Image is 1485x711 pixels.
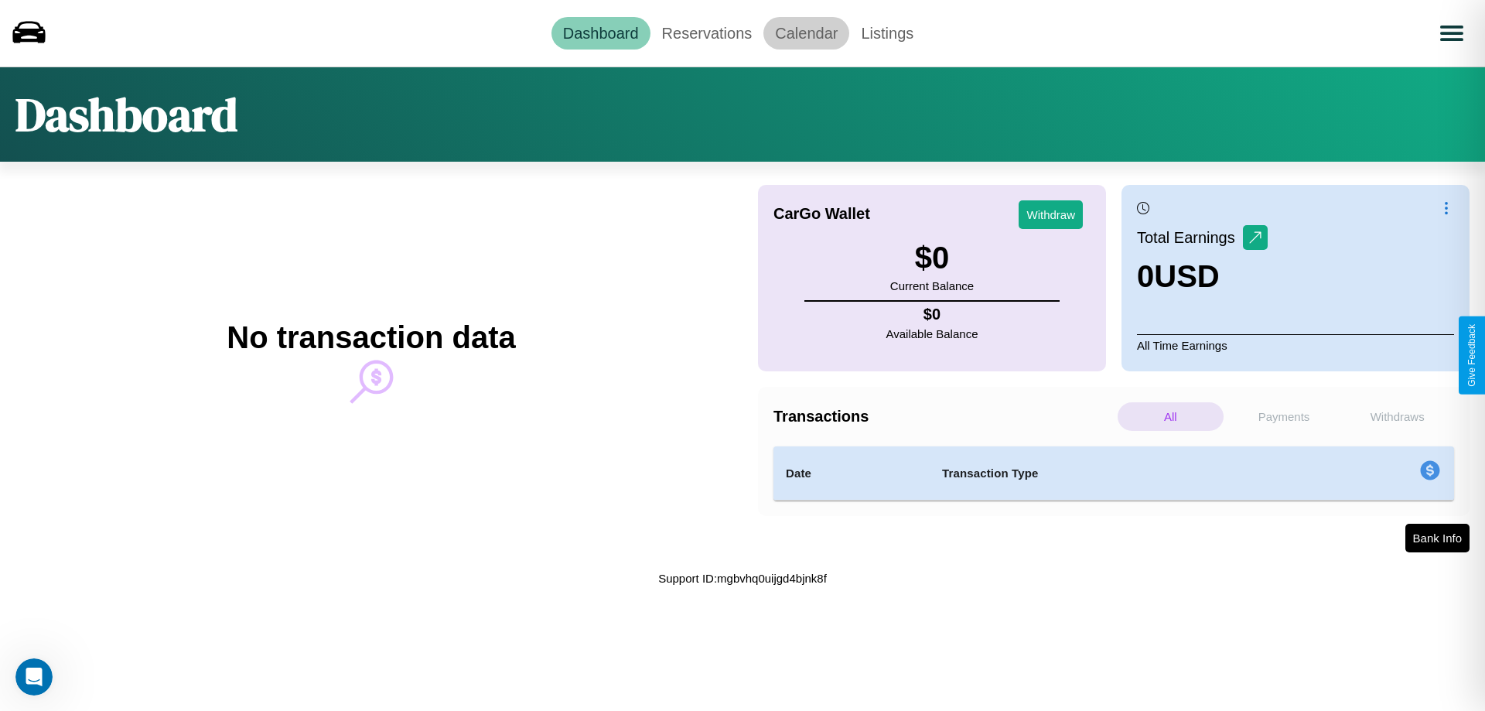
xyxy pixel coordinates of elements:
[763,17,849,50] a: Calendar
[227,320,515,355] h2: No transaction data
[650,17,764,50] a: Reservations
[786,464,917,483] h4: Date
[658,568,827,589] p: Support ID: mgbvhq0uijgd4bjnk8f
[773,205,870,223] h4: CarGo Wallet
[1137,334,1454,356] p: All Time Earnings
[773,408,1114,426] h4: Transactions
[886,323,978,344] p: Available Balance
[1231,402,1337,431] p: Payments
[551,17,650,50] a: Dashboard
[1466,324,1477,387] div: Give Feedback
[890,241,974,275] h3: $ 0
[773,446,1454,501] table: simple table
[1118,402,1224,431] p: All
[886,306,978,323] h4: $ 0
[1430,12,1473,55] button: Open menu
[1019,200,1083,229] button: Withdraw
[1344,402,1450,431] p: Withdraws
[1137,259,1268,294] h3: 0 USD
[890,275,974,296] p: Current Balance
[1137,224,1243,251] p: Total Earnings
[1405,524,1470,552] button: Bank Info
[849,17,925,50] a: Listings
[15,83,237,146] h1: Dashboard
[15,658,53,696] iframe: Intercom live chat
[942,464,1293,483] h4: Transaction Type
